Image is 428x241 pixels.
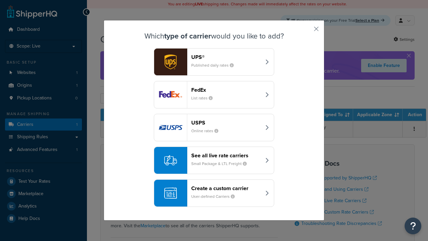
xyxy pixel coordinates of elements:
img: icon-carrier-custom-c93b8a24.svg [164,187,177,199]
header: UPS® [191,54,261,60]
img: fedEx logo [154,81,187,108]
button: usps logoUSPSOnline rates [154,114,274,141]
strong: type of carrier [164,30,211,42]
small: Small Package & LTL Freight [191,161,252,167]
header: See all live rate carriers [191,152,261,159]
button: ups logoUPS®Published daily rates [154,48,274,76]
header: FedEx [191,87,261,93]
header: USPS [191,119,261,126]
button: Open Resource Center [405,218,421,234]
button: See all live rate carriersSmall Package & LTL Freight [154,147,274,174]
small: List rates [191,95,218,101]
img: ups logo [154,49,187,75]
small: User-defined Carriers [191,193,240,199]
button: Create a custom carrierUser-defined Carriers [154,179,274,207]
small: Online rates [191,128,224,134]
h3: Which would you like to add? [121,32,307,40]
img: icon-carrier-liverate-becf4550.svg [164,154,177,167]
button: fedEx logoFedExList rates [154,81,274,108]
img: usps logo [154,114,187,141]
header: Create a custom carrier [191,185,261,191]
small: Published daily rates [191,62,239,68]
